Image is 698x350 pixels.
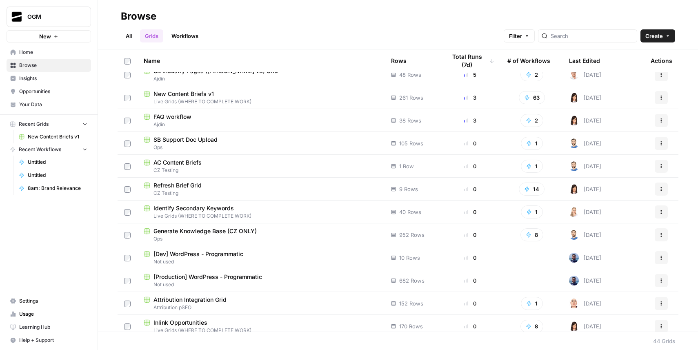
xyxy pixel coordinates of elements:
[399,276,425,285] span: 682 Rows
[144,235,378,243] span: Ops
[520,228,543,241] button: 8
[519,183,545,196] button: 14
[144,49,378,72] div: Name
[153,90,214,98] span: New Content Briefs v1
[144,144,378,151] span: Ops
[399,162,414,170] span: 1 Row
[446,231,494,239] div: 0
[399,139,423,147] span: 105 Rows
[569,299,579,308] img: 6mn3t1u10swa0r3h7s7stz6i176n
[144,67,378,82] a: SB Industry Pages ([PERSON_NAME] v3) GridAjdin
[39,32,51,40] span: New
[19,101,87,108] span: Your Data
[509,32,522,40] span: Filter
[446,185,494,193] div: 0
[569,116,601,125] div: [DATE]
[551,32,634,40] input: Search
[19,146,61,153] span: Recent Workflows
[153,296,227,304] span: Attribution Integration Grid
[521,160,543,173] button: 1
[569,70,579,80] img: 188iwuyvzfh3ydj1fgy9ywkpn8q3
[569,138,579,148] img: rkuhcc9i3o44kxidim2bifsq4gyt
[651,49,672,72] div: Actions
[144,98,378,105] span: Live Grids (WHERE TO COMPLETE WORK)
[15,169,91,182] a: Untitled
[569,138,601,148] div: [DATE]
[7,59,91,72] a: Browse
[569,93,601,103] div: [DATE]
[569,207,579,217] img: wewu8ukn9mv8ud6xwhkaea9uhsr0
[399,208,421,216] span: 40 Rows
[19,49,87,56] span: Home
[399,254,420,262] span: 10 Rows
[569,253,601,263] div: [DATE]
[569,321,579,331] img: jp8kszkhuej7s1u2b4qg7jtqk2xf
[446,139,494,147] div: 0
[144,189,378,197] span: CZ Testing
[521,137,543,150] button: 1
[28,158,87,166] span: Untitled
[399,71,421,79] span: 48 Rows
[7,294,91,308] a: Settings
[7,143,91,156] button: Recent Workflows
[144,327,378,334] span: Live Grids (WHERE TO COMPLETE WORK)
[7,72,91,85] a: Insights
[153,136,218,144] span: SB Support Doc Upload
[19,88,87,95] span: Opportunities
[144,167,378,174] span: CZ Testing
[569,184,579,194] img: jp8kszkhuej7s1u2b4qg7jtqk2xf
[569,321,601,331] div: [DATE]
[446,71,494,79] div: 5
[640,29,675,42] button: Create
[507,49,550,72] div: # of Workflows
[446,49,494,72] div: Total Runs (7d)
[399,185,418,193] span: 9 Rows
[19,337,87,344] span: Help + Support
[520,68,543,81] button: 2
[399,116,421,125] span: 38 Rows
[144,319,378,334] a: Inlink OpportunitiesLive Grids (WHERE TO COMPLETE WORK)
[9,9,24,24] img: OGM Logo
[653,337,675,345] div: 44 Grids
[7,118,91,130] button: Recent Grids
[569,161,579,171] img: rkuhcc9i3o44kxidim2bifsq4gyt
[153,113,191,121] span: FAQ workflow
[399,94,423,102] span: 261 Rows
[446,254,494,262] div: 0
[140,29,163,42] a: Grids
[144,304,378,311] span: Attribution pSEO
[569,184,601,194] div: [DATE]
[520,114,543,127] button: 2
[19,310,87,318] span: Usage
[144,121,378,128] span: Ajdin
[504,29,535,42] button: Filter
[520,320,543,333] button: 8
[521,297,543,310] button: 1
[519,91,545,104] button: 63
[144,113,378,128] a: FAQ workflowAjdin
[569,276,579,285] img: nzmv7wo2iw7oweuhef6gztoeqcdv
[446,276,494,285] div: 0
[7,321,91,334] a: Learning Hub
[144,281,378,288] span: Not used
[167,29,203,42] a: Workflows
[144,90,378,105] a: New Content Briefs v1Live Grids (WHERE TO COMPLETE WORK)
[27,13,77,21] span: OGM
[28,133,87,140] span: New Content Briefs v1
[569,116,579,125] img: jp8kszkhuej7s1u2b4qg7jtqk2xf
[446,299,494,308] div: 0
[15,182,91,195] a: 8am: Brand Relevance
[569,230,601,240] div: [DATE]
[7,30,91,42] button: New
[446,162,494,170] div: 0
[144,273,378,288] a: [Production] WordPress - ProgrammaticNot used
[19,62,87,69] span: Browse
[144,181,378,197] a: Refresh Brief GridCZ Testing
[153,227,257,235] span: Generate Knowledge Base (CZ ONLY)
[153,319,207,327] span: Inlink Opportunities
[7,46,91,59] a: Home
[399,231,425,239] span: 952 Rows
[15,130,91,143] a: New Content Briefs v1
[645,32,663,40] span: Create
[15,156,91,169] a: Untitled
